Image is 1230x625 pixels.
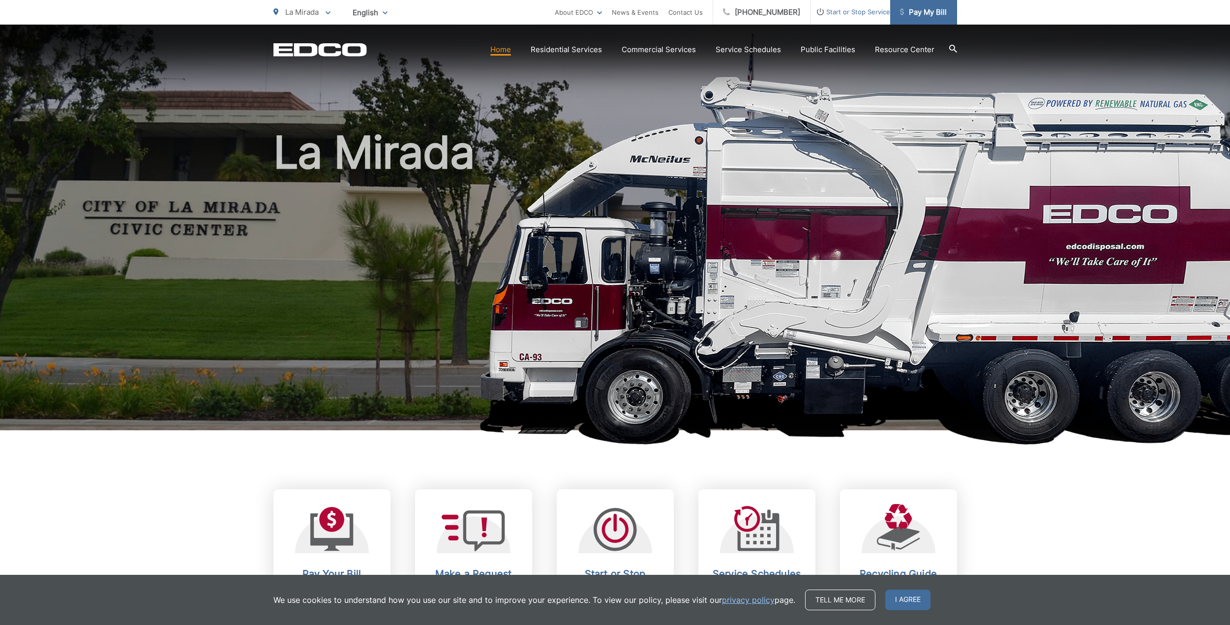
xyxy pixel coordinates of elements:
[273,128,957,439] h1: La Mirada
[716,44,781,56] a: Service Schedules
[708,568,806,580] h2: Service Schedules
[900,6,947,18] span: Pay My Bill
[885,590,930,610] span: I agree
[801,44,855,56] a: Public Facilities
[490,44,511,56] a: Home
[850,568,947,580] h2: Recycling Guide
[622,44,696,56] a: Commercial Services
[531,44,602,56] a: Residential Services
[273,43,367,57] a: EDCD logo. Return to the homepage.
[722,594,775,606] a: privacy policy
[285,7,319,17] span: La Mirada
[345,4,395,21] span: English
[875,44,934,56] a: Resource Center
[668,6,703,18] a: Contact Us
[555,6,602,18] a: About EDCO
[283,568,381,580] h2: Pay Your Bill
[612,6,659,18] a: News & Events
[805,590,875,610] a: Tell me more
[567,568,664,592] h2: Start or Stop Service
[425,568,522,580] h2: Make a Request
[273,594,795,606] p: We use cookies to understand how you use our site and to improve your experience. To view our pol...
